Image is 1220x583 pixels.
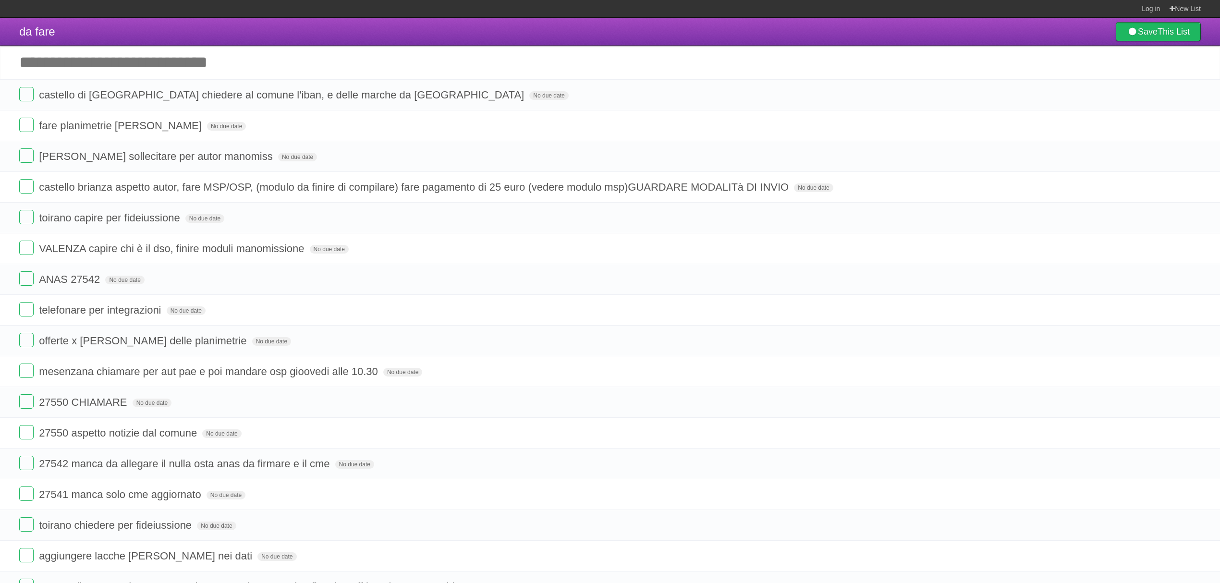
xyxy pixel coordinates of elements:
[278,153,317,161] span: No due date
[383,368,422,377] span: No due date
[39,427,199,439] span: 27550 aspetto notizie dal comune
[19,118,34,132] label: Done
[39,181,791,193] span: castello brianza aspetto autor, fare MSP/OSP, (modulo da finire di compilare) fare pagamento di 2...
[19,456,34,470] label: Done
[39,150,275,162] span: [PERSON_NAME] sollecitare per autor manomiss
[197,522,236,530] span: No due date
[39,243,306,255] span: VALENZA capire chi è il dso, finire moduli manomissione
[19,486,34,501] label: Done
[19,25,55,38] span: da fare
[19,517,34,532] label: Done
[310,245,349,254] span: No due date
[133,399,171,407] span: No due date
[39,365,380,377] span: mesenzana chiamare per aut pae e poi mandare osp gioovedi alle 10.30
[19,87,34,101] label: Done
[105,276,144,284] span: No due date
[335,460,374,469] span: No due date
[19,241,34,255] label: Done
[167,306,206,315] span: No due date
[19,148,34,163] label: Done
[207,491,245,499] span: No due date
[252,337,291,346] span: No due date
[19,333,34,347] label: Done
[19,425,34,439] label: Done
[794,183,833,192] span: No due date
[1158,27,1190,36] b: This List
[39,458,332,470] span: 27542 manca da allegare il nulla osta anas da firmare e il cme
[19,394,34,409] label: Done
[39,212,183,224] span: toirano capire per fideiussione
[39,488,204,500] span: 27541 manca solo cme aggiornato
[257,552,296,561] span: No due date
[185,214,224,223] span: No due date
[19,271,34,286] label: Done
[1116,22,1201,41] a: SaveThis List
[19,364,34,378] label: Done
[39,335,249,347] span: offerte x [PERSON_NAME] delle planimetrie
[19,548,34,562] label: Done
[207,122,246,131] span: No due date
[39,273,102,285] span: ANAS 27542
[39,396,129,408] span: 27550 CHIAMARE
[39,120,204,132] span: fare planimetrie [PERSON_NAME]
[202,429,241,438] span: No due date
[19,210,34,224] label: Done
[19,302,34,316] label: Done
[39,550,255,562] span: aggiungere lacche [PERSON_NAME] nei dati
[19,179,34,194] label: Done
[529,91,568,100] span: No due date
[39,519,194,531] span: toirano chiedere per fideiussione
[39,304,163,316] span: telefonare per integrazioni
[39,89,526,101] span: castello di [GEOGRAPHIC_DATA] chiedere al comune l'iban, e delle marche da [GEOGRAPHIC_DATA]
